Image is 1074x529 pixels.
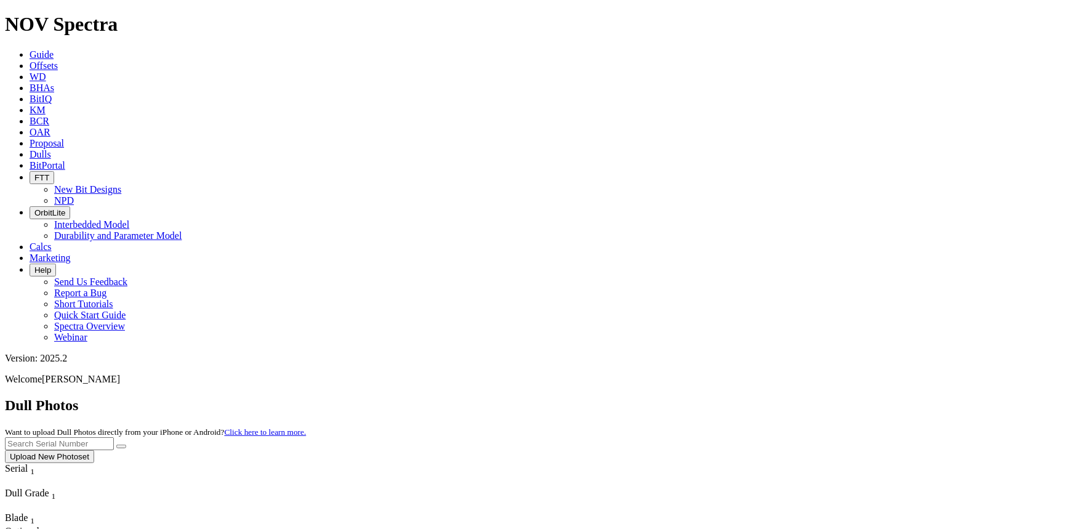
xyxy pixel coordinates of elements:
button: FTT [30,171,54,184]
a: KM [30,105,46,115]
sub: 1 [30,516,34,525]
span: OrbitLite [34,208,65,217]
span: Sort None [30,463,34,474]
a: Dulls [30,149,51,160]
a: BitIQ [30,94,52,104]
button: OrbitLite [30,206,70,219]
div: Version: 2025.2 [5,353,1069,364]
a: BHAs [30,83,54,93]
sub: 1 [52,491,56,501]
span: Sort None [30,512,34,523]
a: Click here to learn more. [225,427,307,437]
div: Serial Sort None [5,463,57,477]
span: Serial [5,463,28,474]
span: Help [34,265,51,275]
a: New Bit Designs [54,184,121,195]
a: NPD [54,195,74,206]
span: Blade [5,512,28,523]
input: Search Serial Number [5,437,114,450]
a: Short Tutorials [54,299,113,309]
div: Sort None [5,512,48,526]
div: Dull Grade Sort None [5,488,91,501]
a: OAR [30,127,50,137]
a: BitPortal [30,160,65,171]
a: Interbedded Model [54,219,129,230]
a: Report a Bug [54,288,106,298]
small: Want to upload Dull Photos directly from your iPhone or Android? [5,427,306,437]
div: Column Menu [5,477,57,488]
span: [PERSON_NAME] [42,374,120,384]
p: Welcome [5,374,1069,385]
div: Sort None [5,463,57,488]
div: Column Menu [5,501,91,512]
span: FTT [34,173,49,182]
div: Blade Sort None [5,512,48,526]
a: Guide [30,49,54,60]
a: Quick Start Guide [54,310,126,320]
a: Offsets [30,60,58,71]
a: Send Us Feedback [54,277,127,287]
button: Upload New Photoset [5,450,94,463]
a: Durability and Parameter Model [54,230,182,241]
a: Proposal [30,138,64,148]
button: Help [30,264,56,277]
sub: 1 [30,467,34,476]
a: WD [30,71,46,82]
h2: Dull Photos [5,397,1069,414]
a: Webinar [54,332,87,342]
a: Spectra Overview [54,321,125,331]
div: Sort None [5,488,91,512]
a: Calcs [30,241,52,252]
span: Sort None [52,488,56,498]
a: Marketing [30,252,71,263]
h1: NOV Spectra [5,13,1069,36]
span: Dull Grade [5,488,49,498]
a: BCR [30,116,49,126]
